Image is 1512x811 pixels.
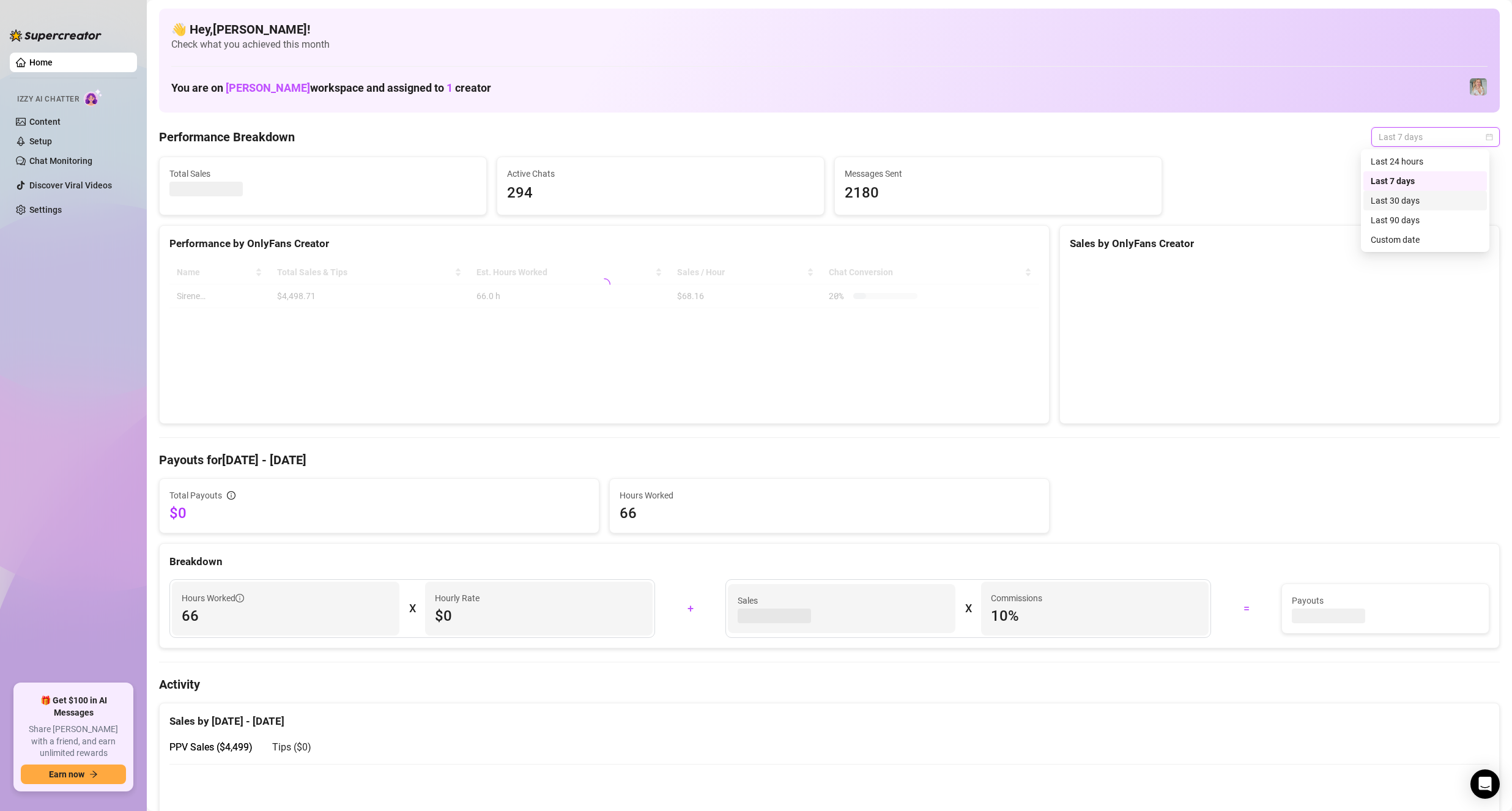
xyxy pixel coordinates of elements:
[169,167,476,180] span: Total Sales
[21,724,126,760] span: Share [PERSON_NAME] with a friend, and earn unlimited rewards
[169,235,1039,252] div: Performance by OnlyFans Creator
[991,606,1199,626] span: 10 %
[1371,194,1480,207] div: Last 30 days
[21,765,126,784] button: Earn nowarrow-right
[409,599,415,618] div: X
[1371,213,1480,227] div: Last 90 days
[991,591,1042,605] article: Commissions
[226,81,310,94] span: [PERSON_NAME]
[17,94,79,105] span: Izzy AI Chatter
[738,594,946,607] span: Sales
[965,599,971,618] div: X
[29,205,62,215] a: Settings
[447,81,453,94] span: 1
[29,117,61,127] a: Content
[845,182,1152,205] span: 2180
[171,81,491,95] h1: You are on workspace and assigned to creator
[1292,594,1479,607] span: Payouts
[507,182,814,205] span: 294
[159,451,1500,468] h4: Payouts for [DATE] - [DATE]
[845,167,1152,180] span: Messages Sent
[1070,235,1489,252] div: Sales by OnlyFans Creator
[507,167,814,180] span: Active Chats
[1470,769,1500,799] div: Open Intercom Messenger
[1363,210,1487,230] div: Last 90 days
[598,278,610,291] span: loading
[662,599,718,618] div: +
[169,554,1489,570] div: Breakdown
[1363,191,1487,210] div: Last 30 days
[272,741,311,753] span: Tips ( $0 )
[227,491,235,500] span: info-circle
[1363,152,1487,171] div: Last 24 hours
[1218,599,1274,618] div: =
[1379,128,1492,146] span: Last 7 days
[49,769,84,779] span: Earn now
[182,606,390,626] span: 66
[29,180,112,190] a: Discover Viral Videos
[1371,233,1480,246] div: Custom date
[620,503,1039,523] span: 66
[171,38,1488,51] span: Check what you achieved this month
[620,489,1039,502] span: Hours Worked
[84,89,103,106] img: AI Chatter
[1363,171,1487,191] div: Last 7 days
[169,703,1489,730] div: Sales by [DATE] - [DATE]
[169,489,222,502] span: Total Payouts
[21,695,126,719] span: 🎁 Get $100 in AI Messages
[169,503,589,523] span: $0
[29,57,53,67] a: Home
[435,606,643,626] span: $0
[29,156,92,166] a: Chat Monitoring
[1470,78,1487,95] img: Sirene
[159,128,295,146] h4: Performance Breakdown
[1363,230,1487,250] div: Custom date
[159,676,1500,693] h4: Activity
[1486,133,1493,141] span: calendar
[1371,174,1480,188] div: Last 7 days
[1371,155,1480,168] div: Last 24 hours
[169,741,253,753] span: PPV Sales ( $4,499 )
[29,136,52,146] a: Setup
[182,591,244,605] span: Hours Worked
[235,594,244,602] span: info-circle
[435,591,480,605] article: Hourly Rate
[171,21,1488,38] h4: 👋 Hey, [PERSON_NAME] !
[89,770,98,779] span: arrow-right
[10,29,102,42] img: logo-BBDzfeDw.svg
